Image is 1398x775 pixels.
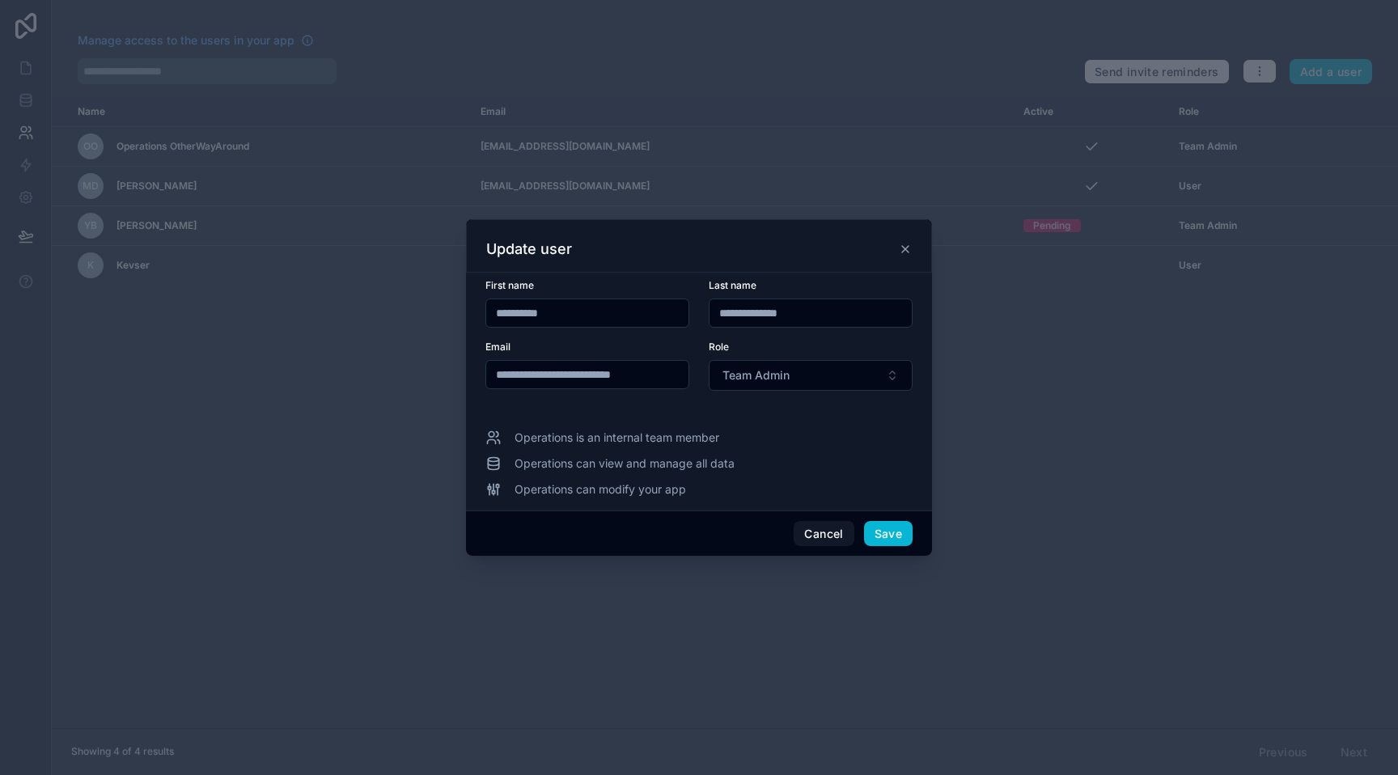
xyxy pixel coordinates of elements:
button: Save [864,521,913,547]
button: Select Button [709,360,913,391]
span: First name [485,279,534,291]
button: Cancel [794,521,854,547]
span: Operations can view and manage all data [515,455,735,472]
span: Last name [709,279,756,291]
span: Operations is an internal team member [515,430,719,446]
span: Email [485,341,510,353]
span: Role [709,341,729,353]
span: Team Admin [722,367,790,383]
h3: Update user [486,239,572,259]
span: Operations can modify your app [515,481,686,498]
